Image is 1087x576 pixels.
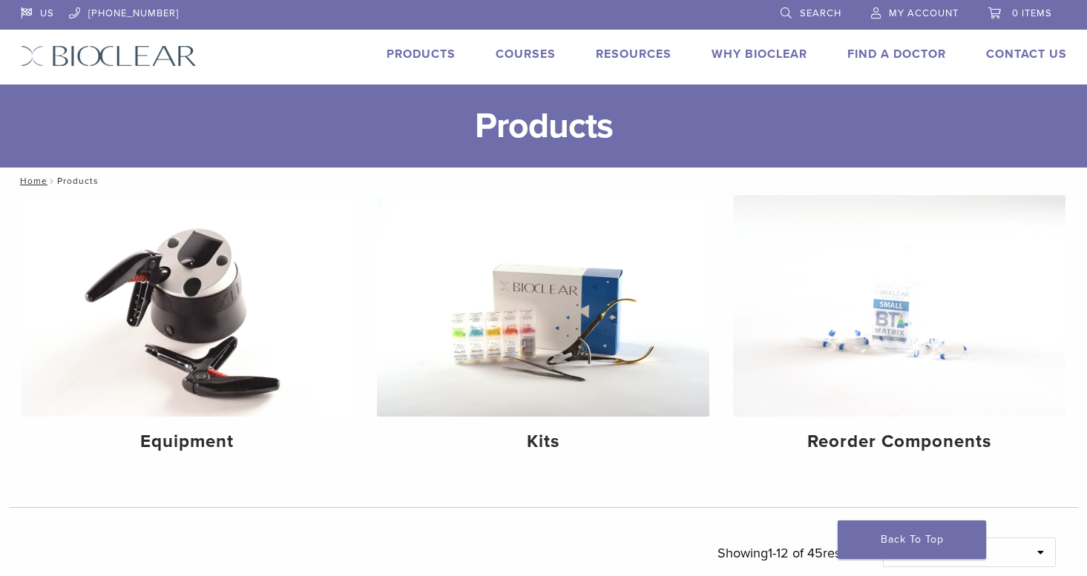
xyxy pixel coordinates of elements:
[1012,7,1052,19] span: 0 items
[733,195,1065,417] img: Reorder Components
[22,195,354,417] img: Equipment
[838,520,986,559] a: Back To Top
[847,47,946,62] a: Find A Doctor
[733,195,1065,465] a: Reorder Components
[712,47,807,62] a: Why Bioclear
[47,177,57,185] span: /
[889,7,959,19] span: My Account
[596,47,671,62] a: Resources
[986,47,1067,62] a: Contact Us
[16,176,47,186] a: Home
[33,428,342,455] h4: Equipment
[377,195,709,465] a: Kits
[377,195,709,417] img: Kits
[800,7,841,19] span: Search
[389,428,697,455] h4: Kits
[10,168,1078,194] nav: Products
[21,45,197,67] img: Bioclear
[768,545,823,561] span: 1-12 of 45
[387,47,456,62] a: Products
[496,47,556,62] a: Courses
[745,428,1054,455] h4: Reorder Components
[22,195,354,465] a: Equipment
[717,537,861,569] p: Showing results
